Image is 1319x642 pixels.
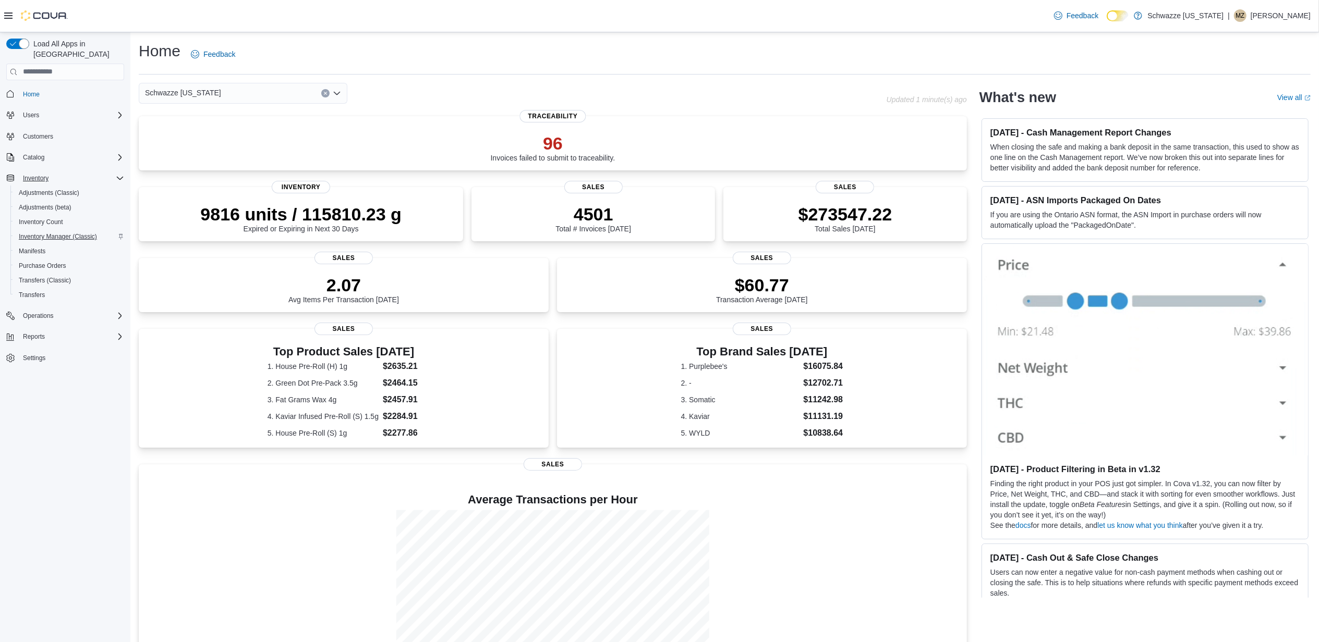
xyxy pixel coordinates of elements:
span: Transfers (Classic) [19,276,71,285]
svg: External link [1304,95,1311,101]
span: Sales [314,252,373,264]
p: Schwazze [US_STATE] [1147,9,1224,22]
span: Adjustments (Classic) [19,189,79,197]
a: Adjustments (beta) [15,201,76,214]
button: Open list of options [333,89,341,97]
button: Home [2,87,128,102]
h1: Home [139,41,180,61]
a: Customers [19,130,57,143]
span: Sales [733,252,791,264]
dd: $11242.98 [804,393,843,406]
span: Users [19,109,124,121]
div: Mengistu Zebulun [1234,9,1247,22]
button: Inventory Manager (Classic) [10,229,128,244]
nav: Complex example [6,82,124,393]
em: Beta Features [1080,500,1126,509]
dd: $2635.21 [383,360,420,373]
div: Transaction Average [DATE] [716,275,808,304]
a: Feedback [1050,5,1103,26]
dt: 2. - [681,378,800,388]
span: MZ [1236,9,1244,22]
span: Transfers (Classic) [15,274,124,287]
h3: Top Brand Sales [DATE] [681,345,843,358]
dt: 5. House Pre-Roll (S) 1g [268,428,379,438]
div: Avg Items Per Transaction [DATE] [288,275,399,304]
a: Adjustments (Classic) [15,187,83,199]
p: See the for more details, and after you’ve given it a try. [990,520,1300,530]
p: Users can now enter a negative value for non-cash payment methods when cashing out or closing the... [990,567,1300,598]
span: Users [23,111,39,119]
p: 9816 units / 115810.23 g [200,204,402,225]
dd: $16075.84 [804,360,843,373]
button: Manifests [10,244,128,258]
span: Adjustments (Classic) [15,187,124,199]
p: When closing the safe and making a bank deposit in the same transaction, this used to show as one... [990,142,1300,173]
button: Transfers [10,288,128,302]
a: Feedback [187,44,239,65]
span: Catalog [19,151,124,164]
button: Settings [2,350,128,365]
button: Users [2,108,128,122]
button: Clear input [321,89,330,97]
span: Load All Apps in [GEOGRAPHIC_DATA] [29,39,124,59]
span: Customers [19,130,124,143]
p: Finding the right product in your POS just got simpler. In Cova v1.32, you can now filter by Pric... [990,478,1300,520]
dt: 4. Kaviar [681,411,800,422]
dt: 5. WYLD [681,428,800,438]
dd: $12702.71 [804,377,843,389]
a: Settings [19,352,50,364]
span: Inventory [19,172,124,184]
p: $60.77 [716,275,808,295]
h2: What's new [979,89,1056,106]
span: Adjustments (beta) [19,203,71,212]
dd: $2284.91 [383,410,420,423]
span: Inventory [272,181,330,193]
span: Reports [19,330,124,343]
dt: 2. Green Dot Pre-Pack 3.5g [268,378,379,388]
span: Customers [23,132,53,141]
a: Inventory Manager (Classic) [15,230,101,243]
span: Feedback [203,49,235,59]
span: Transfers [15,289,124,301]
dd: $2457.91 [383,393,420,406]
span: Settings [23,354,45,362]
button: Customers [2,129,128,144]
button: Reports [2,329,128,344]
div: Expired or Expiring in Next 30 Days [200,204,402,233]
span: Manifests [15,245,124,257]
span: Inventory Count [15,216,124,228]
dt: 3. Fat Grams Wax 4g [268,394,379,405]
div: Total # Invoices [DATE] [555,204,631,233]
span: Transfers [19,291,45,299]
span: Sales [733,323,791,335]
button: Adjustments (beta) [10,200,128,215]
span: Manifests [19,247,45,255]
button: Adjustments (Classic) [10,186,128,200]
span: Inventory Manager (Classic) [15,230,124,243]
h3: [DATE] - Cash Out & Safe Close Changes [990,552,1300,563]
span: Operations [23,312,54,320]
button: Reports [19,330,49,343]
span: Sales [564,181,623,193]
p: $273547.22 [798,204,892,225]
dt: 1. Purplebee's [681,361,800,372]
a: Manifests [15,245,50,257]
button: Catalog [2,150,128,165]
span: Home [19,88,124,101]
span: Home [23,90,40,98]
button: Users [19,109,43,121]
p: 4501 [555,204,631,225]
span: Adjustments (beta) [15,201,124,214]
span: Inventory Manager (Classic) [19,232,97,241]
dd: $2277.86 [383,427,420,439]
button: Operations [19,310,58,322]
span: Dark Mode [1107,21,1107,22]
span: Operations [19,310,124,322]
input: Dark Mode [1107,10,1129,21]
button: Inventory [2,171,128,186]
button: Inventory [19,172,53,184]
dt: 3. Somatic [681,394,800,405]
a: Transfers (Classic) [15,274,75,287]
button: Transfers (Classic) [10,273,128,288]
a: Inventory Count [15,216,67,228]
